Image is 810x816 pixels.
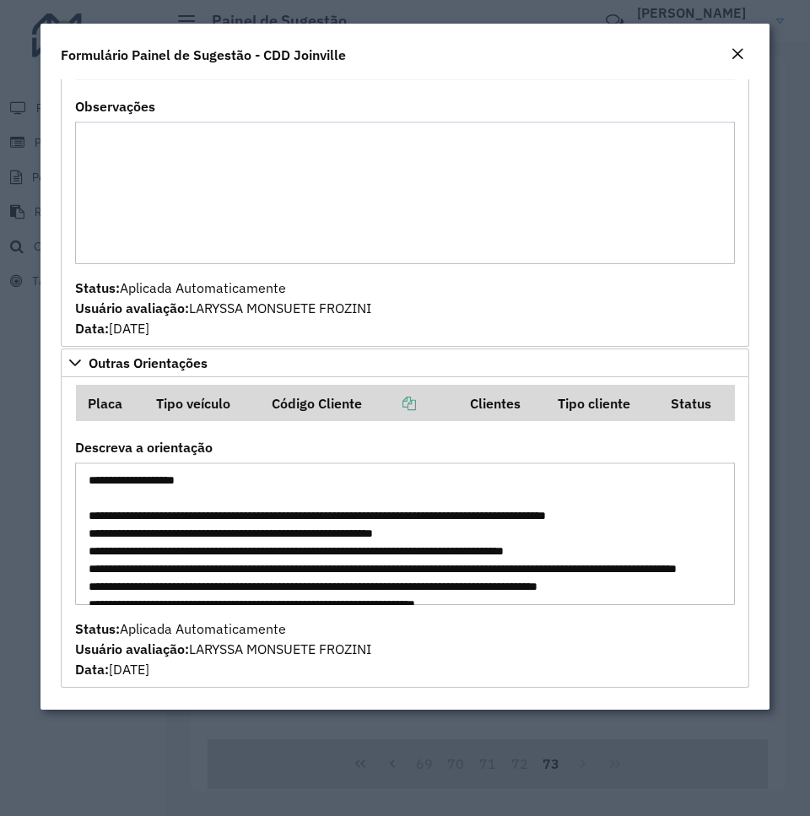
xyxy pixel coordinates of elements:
div: Outras Orientações [61,377,749,688]
strong: Usuário avaliação: [75,300,189,316]
strong: Data: [75,320,109,337]
span: Aplicada Automaticamente LARYSSA MONSUETE FROZINI [DATE] [75,620,371,678]
th: Tipo cliente [546,385,659,420]
label: Descreva a orientação [75,437,213,457]
th: Código Cliente [260,385,458,420]
th: Tipo veículo [144,385,260,420]
th: Placa [76,385,145,420]
a: Copiar [362,395,416,412]
label: Observações [75,96,155,116]
th: Clientes [458,385,546,420]
a: Outras Orientações [61,349,749,377]
strong: Status: [75,620,120,637]
em: Fechar [731,47,744,61]
strong: Status: [75,279,120,296]
strong: Usuário avaliação: [75,640,189,657]
button: Close [726,44,749,66]
th: Status [660,385,735,420]
strong: Data: [75,661,109,678]
h4: Formulário Painel de Sugestão - CDD Joinville [61,45,346,65]
span: Aplicada Automaticamente LARYSSA MONSUETE FROZINI [DATE] [75,279,371,337]
span: Outras Orientações [89,356,208,370]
